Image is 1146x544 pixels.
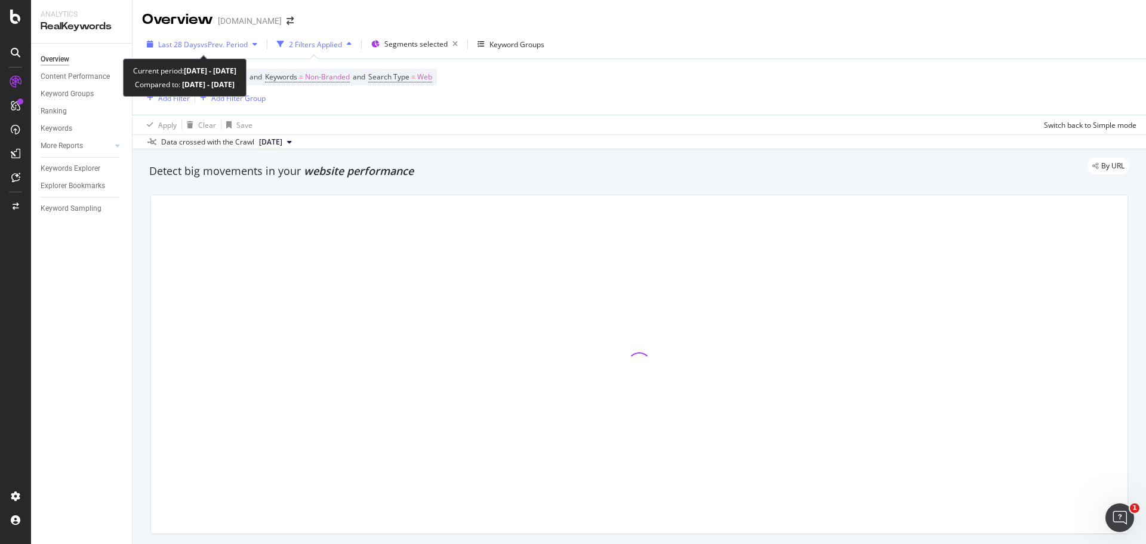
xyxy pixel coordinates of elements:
div: Add Filter [158,93,190,103]
b: [DATE] - [DATE] [180,79,235,90]
div: Add Filter Group [211,93,266,103]
span: Search Type [368,72,409,82]
div: RealKeywords [41,20,122,33]
button: Switch back to Simple mode [1039,115,1136,134]
a: Content Performance [41,70,124,83]
button: Last 28 DaysvsPrev. Period [142,35,262,54]
div: Clear [198,120,216,130]
a: Keyword Sampling [41,202,124,215]
div: legacy label [1088,158,1129,174]
a: Explorer Bookmarks [41,180,124,192]
div: Compared to: [135,78,235,91]
div: Ranking [41,105,67,118]
span: = [299,72,303,82]
div: Analytics [41,10,122,20]
div: 2 Filters Applied [289,39,342,50]
span: Non-Branded [305,69,350,85]
a: Ranking [41,105,124,118]
div: Keyword Sampling [41,202,101,215]
a: Overview [41,53,124,66]
div: [DOMAIN_NAME] [218,15,282,27]
button: Add Filter Group [195,91,266,105]
span: Web [417,69,432,85]
span: = [411,72,415,82]
button: Save [221,115,252,134]
span: and [353,72,365,82]
div: Data crossed with the Crawl [161,137,254,147]
span: Segments selected [384,39,448,49]
button: 2 Filters Applied [272,35,356,54]
span: By URL [1101,162,1125,170]
div: Keyword Groups [489,39,544,50]
a: Keyword Groups [41,88,124,100]
div: More Reports [41,140,83,152]
button: Clear [182,115,216,134]
span: Keywords [265,72,297,82]
button: [DATE] [254,135,297,149]
span: vs Prev. Period [201,39,248,50]
button: Segments selected [366,35,463,54]
b: [DATE] - [DATE] [184,66,236,76]
a: More Reports [41,140,112,152]
span: 2025 Aug. 16th [259,137,282,147]
div: Keywords [41,122,72,135]
div: Switch back to Simple mode [1044,120,1136,130]
button: Apply [142,115,177,134]
div: arrow-right-arrow-left [286,17,294,25]
a: Keywords Explorer [41,162,124,175]
div: Overview [41,53,69,66]
div: Apply [158,120,177,130]
button: Add Filter [142,91,190,105]
span: and [249,72,262,82]
div: Save [236,120,252,130]
span: 1 [1130,503,1139,513]
button: Keyword Groups [473,35,549,54]
div: Overview [142,10,213,30]
div: Keyword Groups [41,88,94,100]
a: Keywords [41,122,124,135]
span: Last 28 Days [158,39,201,50]
div: Keywords Explorer [41,162,100,175]
iframe: Intercom live chat [1105,503,1134,532]
div: Current period: [133,64,236,78]
div: Explorer Bookmarks [41,180,105,192]
div: Content Performance [41,70,110,83]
